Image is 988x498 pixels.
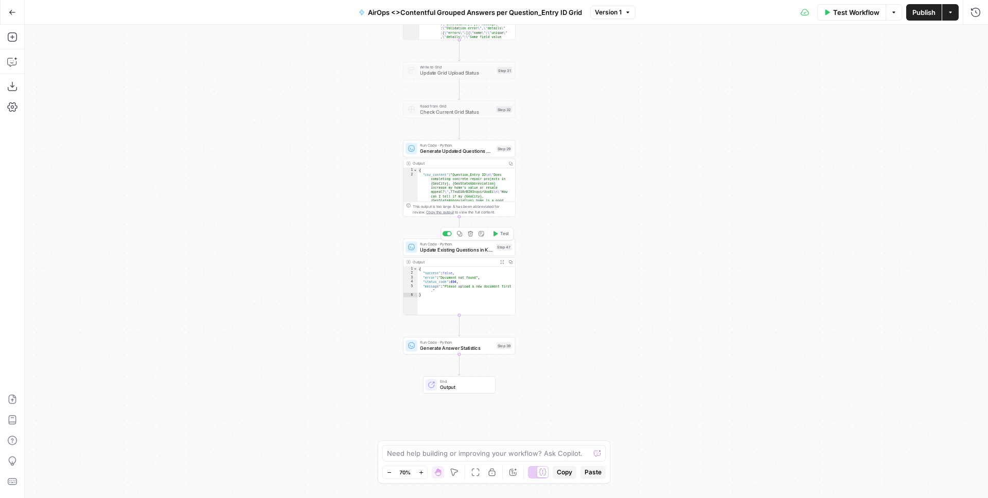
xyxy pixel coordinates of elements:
span: Toggle code folding, rows 1 through 3 [413,168,417,172]
button: AirOps <>Contentful Grouped Answers per Question_Entry ID Grid [352,4,588,21]
div: Read from GridCheck Current Grid StatusStep 32 [403,101,515,118]
span: Paste [585,468,602,477]
button: Paste [580,466,606,479]
div: 2 [403,271,417,275]
button: Test Workflow [817,4,886,21]
div: Step 47 [496,244,513,251]
span: Copy [557,468,572,477]
g: Edge from step_35 to step_31 [458,40,460,61]
span: Check Current Grid Status [420,109,493,116]
div: Step 32 [496,106,512,113]
span: Copy the output [426,210,454,214]
div: Step 31 [497,67,513,74]
div: Output [413,161,504,166]
g: Edge from step_39 to end [458,354,460,376]
span: Version 1 [595,8,622,17]
div: 1 [403,168,417,172]
span: Test [500,230,509,237]
span: Run Code · Python [420,340,493,345]
span: Read from Grid [420,103,493,109]
button: Test [489,229,512,238]
span: Update Existing Questions in Knowledge Base [420,246,493,253]
span: Publish [912,7,936,17]
g: Edge from step_31 to step_32 [458,79,460,100]
div: Run Code · PythonUpdate Existing Questions in Knowledge BaseStep 47TestOutput{ "success":false, "... [403,238,515,315]
span: Generate Updated Questions CSV [420,148,493,155]
div: Run Code · PythonGenerate Updated Questions CSVStep 29Output{ "csv_content":"Question,Entry ID\n\... [403,140,515,217]
div: 1 [403,266,417,271]
span: Toggle code folding, rows 1 through 6 [413,266,417,271]
div: Run Code · PythonGenerate Answer StatisticsStep 39 [403,337,515,354]
div: Step 29 [496,145,512,152]
span: End [440,379,489,384]
div: 6 [403,293,417,297]
span: Output [440,384,489,391]
span: 70% [399,468,411,476]
button: Copy [553,466,576,479]
div: 4 [403,280,417,284]
div: Step 39 [496,343,512,349]
div: 2 [403,172,417,416]
button: Publish [906,4,942,21]
span: Update Grid Upload Status [420,69,494,77]
span: Write to Grid [420,64,494,70]
div: 3 [403,275,417,279]
g: Edge from step_32 to step_29 [458,118,460,139]
span: Run Code · Python [420,143,493,148]
g: Edge from step_47 to step_39 [458,315,460,336]
div: This output is too large & has been abbreviated for review. to view the full content. [413,203,512,215]
div: Write to GridUpdate Grid Upload StatusStep 31 [403,62,515,79]
span: Generate Answer Statistics [420,345,493,352]
div: EndOutput [403,376,515,394]
button: Version 1 [590,6,636,19]
span: Run Code · Python [420,241,493,246]
div: Output [413,259,496,265]
span: AirOps <>Contentful Grouped Answers per Question_Entry ID Grid [368,7,582,17]
div: 5 [403,284,417,293]
span: Test Workflow [833,7,879,17]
